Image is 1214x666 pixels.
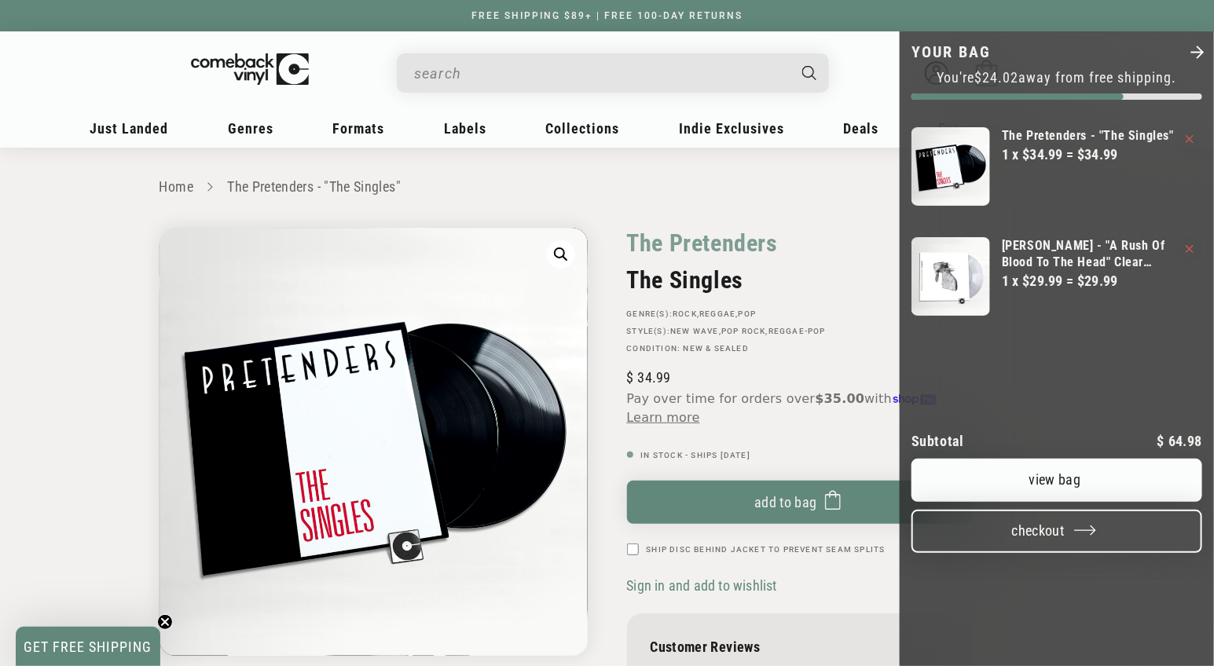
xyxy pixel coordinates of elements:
div: Your bag [900,31,1214,666]
button: Checkout [911,510,1202,553]
a: The Pretenders - "The Singles" [1002,127,1174,144]
button: Close teaser [157,614,173,630]
button: Remove The Pretenders - "The Singles" [1186,135,1194,143]
span: $24.02 [975,69,1019,86]
button: Remove Coldplay - "A Rush Of Blood To The Head" Clear EcoRecord [1186,245,1194,253]
span: $ [1157,433,1164,449]
div: 1 x $29.99 = $29.99 [1002,270,1174,291]
div: 1 x $34.99 = $34.99 [1002,144,1174,165]
h2: Your bag [911,43,991,61]
a: View bag [911,459,1202,502]
button: Close [1188,43,1206,64]
iframe: PayPal-paypal [911,583,1202,617]
p: You're away from free shipping. [911,69,1202,86]
p: 64.98 [1157,434,1202,448]
a: [PERSON_NAME] - "A Rush Of Blood To The Head" Clear EcoRecord [1002,237,1174,270]
span: GET FREE SHIPPING [24,639,152,655]
h2: Subtotal [911,434,964,448]
div: GET FREE SHIPPINGClose teaser [16,627,160,666]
